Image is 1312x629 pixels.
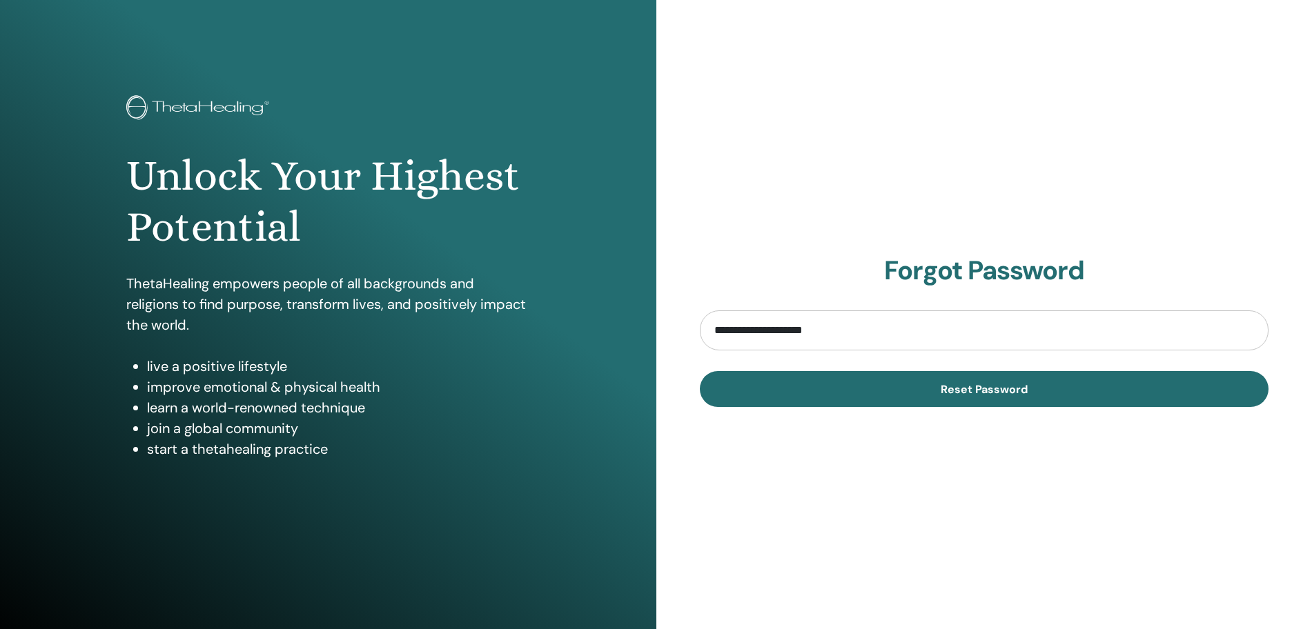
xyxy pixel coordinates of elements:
h2: Forgot Password [700,255,1269,287]
li: join a global community [147,418,529,439]
h1: Unlock Your Highest Potential [126,150,529,253]
li: start a thetahealing practice [147,439,529,459]
span: Reset Password [941,382,1028,397]
li: live a positive lifestyle [147,356,529,377]
li: learn a world-renowned technique [147,397,529,418]
li: improve emotional & physical health [147,377,529,397]
button: Reset Password [700,371,1269,407]
p: ThetaHealing empowers people of all backgrounds and religions to find purpose, transform lives, a... [126,273,529,335]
